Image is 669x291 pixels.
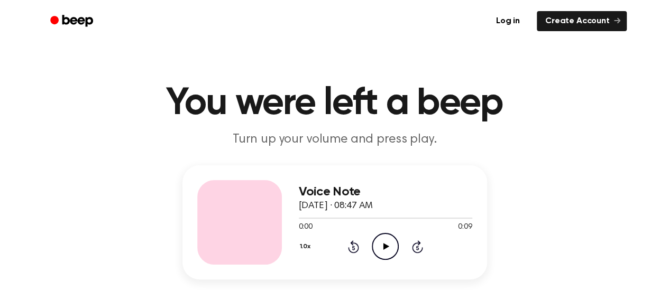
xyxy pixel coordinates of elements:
span: 0:09 [458,222,472,233]
span: 0:00 [299,222,313,233]
h3: Voice Note [299,185,472,199]
span: [DATE] · 08:47 AM [299,201,373,211]
button: 1.0x [299,238,315,256]
a: Beep [43,11,103,32]
a: Create Account [537,11,627,31]
h1: You were left a beep [64,85,606,123]
a: Log in [485,9,530,33]
p: Turn up your volume and press play. [132,131,538,148]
